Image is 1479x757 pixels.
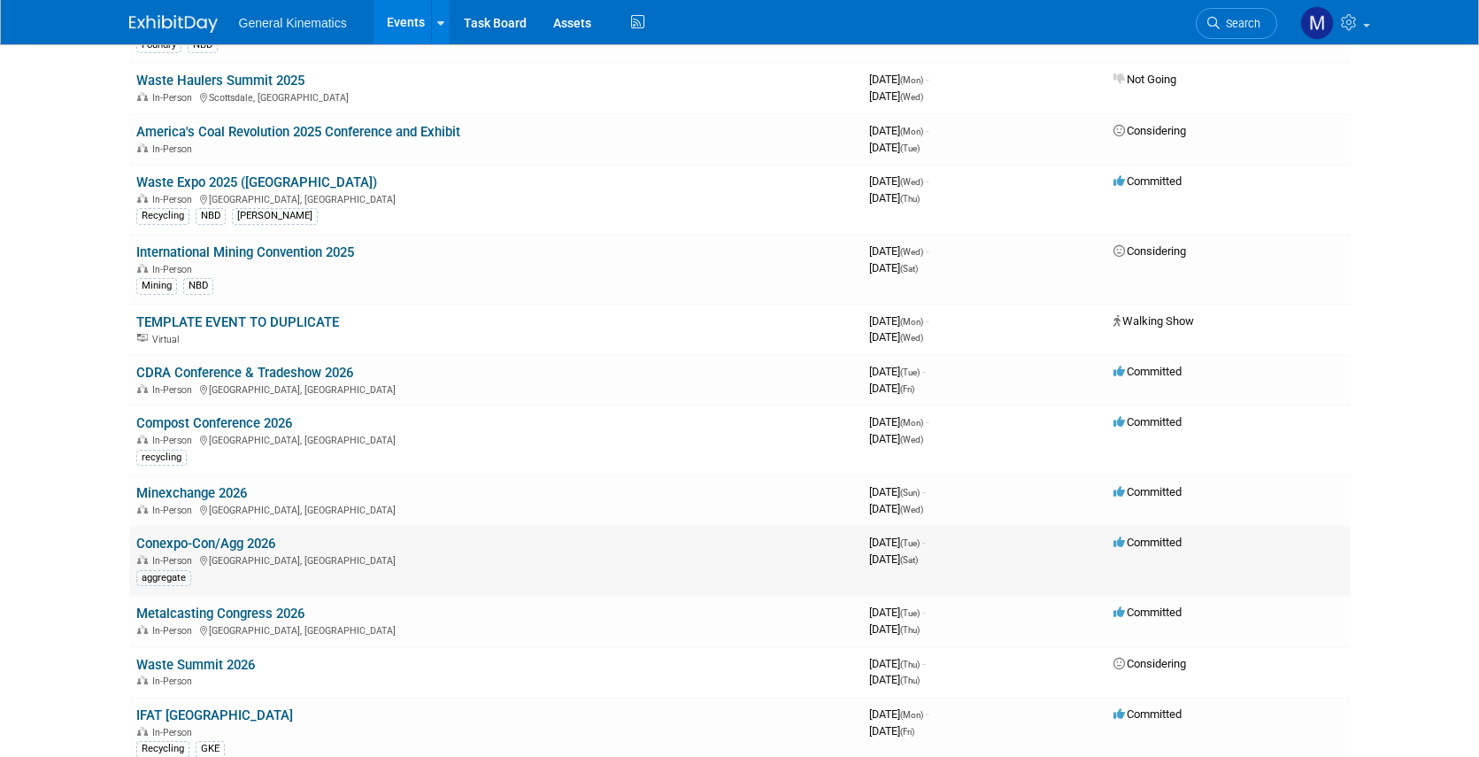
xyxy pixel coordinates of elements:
span: [DATE] [869,261,918,274]
span: In-Person [152,505,197,516]
a: Search [1196,8,1277,39]
span: [DATE] [869,415,928,429]
span: In-Person [152,384,197,396]
span: (Tue) [900,608,920,618]
img: In-Person Event [137,555,148,564]
span: [DATE] [869,673,920,686]
span: (Sun) [900,488,920,498]
span: (Thu) [900,625,920,635]
span: [DATE] [869,73,928,86]
span: Considering [1113,657,1186,670]
span: [DATE] [869,89,923,103]
span: In-Person [152,727,197,738]
div: [PERSON_NAME] [232,208,318,224]
img: In-Person Event [137,194,148,203]
div: NBD [183,278,213,294]
div: Mining [136,278,177,294]
span: Walking Show [1113,314,1194,328]
span: (Wed) [900,505,923,514]
span: (Tue) [900,367,920,377]
span: - [922,606,925,619]
a: CDRA Conference & Tradeshow 2026 [136,365,353,381]
span: Committed [1113,485,1182,498]
span: (Mon) [900,418,923,428]
img: Matthew Mangoni [1300,6,1334,40]
div: [GEOGRAPHIC_DATA], [GEOGRAPHIC_DATA] [136,502,855,516]
div: aggregate [136,570,191,586]
span: [DATE] [869,502,923,515]
span: - [922,657,925,670]
span: (Thu) [900,194,920,204]
div: [GEOGRAPHIC_DATA], [GEOGRAPHIC_DATA] [136,622,855,637]
div: [GEOGRAPHIC_DATA], [GEOGRAPHIC_DATA] [136,432,855,446]
span: - [926,244,928,258]
span: In-Person [152,435,197,446]
span: - [926,415,928,429]
span: [DATE] [869,485,925,498]
span: [DATE] [869,124,928,137]
span: (Sat) [900,555,918,565]
span: Committed [1113,707,1182,721]
span: [DATE] [869,330,923,344]
a: Metalcasting Congress 2026 [136,606,304,622]
a: Waste Summit 2026 [136,657,255,673]
div: [GEOGRAPHIC_DATA], [GEOGRAPHIC_DATA] [136,382,855,396]
span: In-Person [152,92,197,104]
span: [DATE] [869,606,925,619]
div: GKE [196,741,225,757]
img: Virtual Event [137,334,148,343]
span: In-Person [152,143,197,155]
span: Committed [1113,606,1182,619]
span: [DATE] [869,552,918,566]
a: Compost Conference 2026 [136,415,292,431]
span: (Fri) [900,727,914,737]
span: - [922,485,925,498]
div: [GEOGRAPHIC_DATA], [GEOGRAPHIC_DATA] [136,552,855,567]
span: (Tue) [900,143,920,153]
span: (Wed) [900,247,923,257]
span: [DATE] [869,536,925,549]
div: Recycling [136,741,189,757]
span: (Thu) [900,660,920,669]
span: [DATE] [869,382,914,395]
span: - [926,314,928,328]
span: Virtual [152,334,184,345]
span: (Mon) [900,75,923,85]
a: Minexchange 2026 [136,485,247,501]
span: [DATE] [869,365,925,378]
img: In-Person Event [137,264,148,273]
span: [DATE] [869,622,920,636]
img: In-Person Event [137,384,148,393]
span: Considering [1113,124,1186,137]
img: In-Person Event [137,625,148,634]
span: - [926,124,928,137]
div: Foundry [136,37,181,53]
span: General Kinematics [239,16,347,30]
span: [DATE] [869,707,928,721]
span: - [926,707,928,721]
span: (Fri) [900,384,914,394]
span: In-Person [152,264,197,275]
img: In-Person Event [137,143,148,152]
img: In-Person Event [137,435,148,444]
img: In-Person Event [137,505,148,514]
span: [DATE] [869,724,914,738]
div: [GEOGRAPHIC_DATA], [GEOGRAPHIC_DATA] [136,191,855,205]
a: International Mining Convention 2025 [136,244,354,260]
span: [DATE] [869,432,923,445]
span: Considering [1113,244,1186,258]
img: In-Person Event [137,676,148,684]
div: Scottsdale, [GEOGRAPHIC_DATA] [136,89,855,104]
span: (Wed) [900,435,923,444]
img: In-Person Event [137,92,148,101]
span: Search [1220,17,1260,30]
span: - [922,536,925,549]
span: [DATE] [869,314,928,328]
div: Recycling [136,208,189,224]
a: America's Coal Revolution 2025 Conference and Exhibit [136,124,460,140]
a: Waste Expo 2025 ([GEOGRAPHIC_DATA]) [136,174,377,190]
span: (Wed) [900,177,923,187]
div: NBD [188,37,218,53]
span: [DATE] [869,174,928,188]
img: ExhibitDay [129,15,218,33]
